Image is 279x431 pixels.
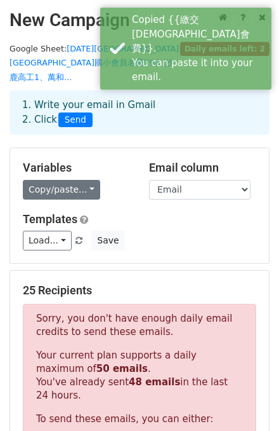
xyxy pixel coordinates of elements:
[23,212,77,226] a: Templates
[23,180,100,200] a: Copy/paste...
[10,10,269,31] h2: New Campaign
[10,44,179,82] small: Google Sheet:
[23,284,256,298] h5: 25 Recipients
[10,44,179,82] a: [DATE][GEOGRAPHIC_DATA][GEOGRAPHIC_DATA]國小會員名冊79人(沙鹿高工1、萬和...
[96,363,148,374] strong: 50 emails
[129,376,180,388] strong: 48 emails
[36,413,243,426] p: To send these emails, you can either:
[149,161,256,175] h5: Email column
[91,231,124,250] button: Save
[23,231,72,250] a: Load...
[13,98,266,127] div: 1. Write your email in Gmail 2. Click
[58,113,93,128] span: Send
[216,370,279,431] div: 聊天小工具
[36,349,243,402] p: Your current plan supports a daily maximum of . You've already sent in the last 24 hours.
[132,13,266,85] div: Copied {{繳交[DEMOGRAPHIC_DATA]會費}}. You can paste it into your email.
[216,370,279,431] iframe: Chat Widget
[23,161,130,175] h5: Variables
[36,312,243,339] p: Sorry, you don't have enough daily email credits to send these emails.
